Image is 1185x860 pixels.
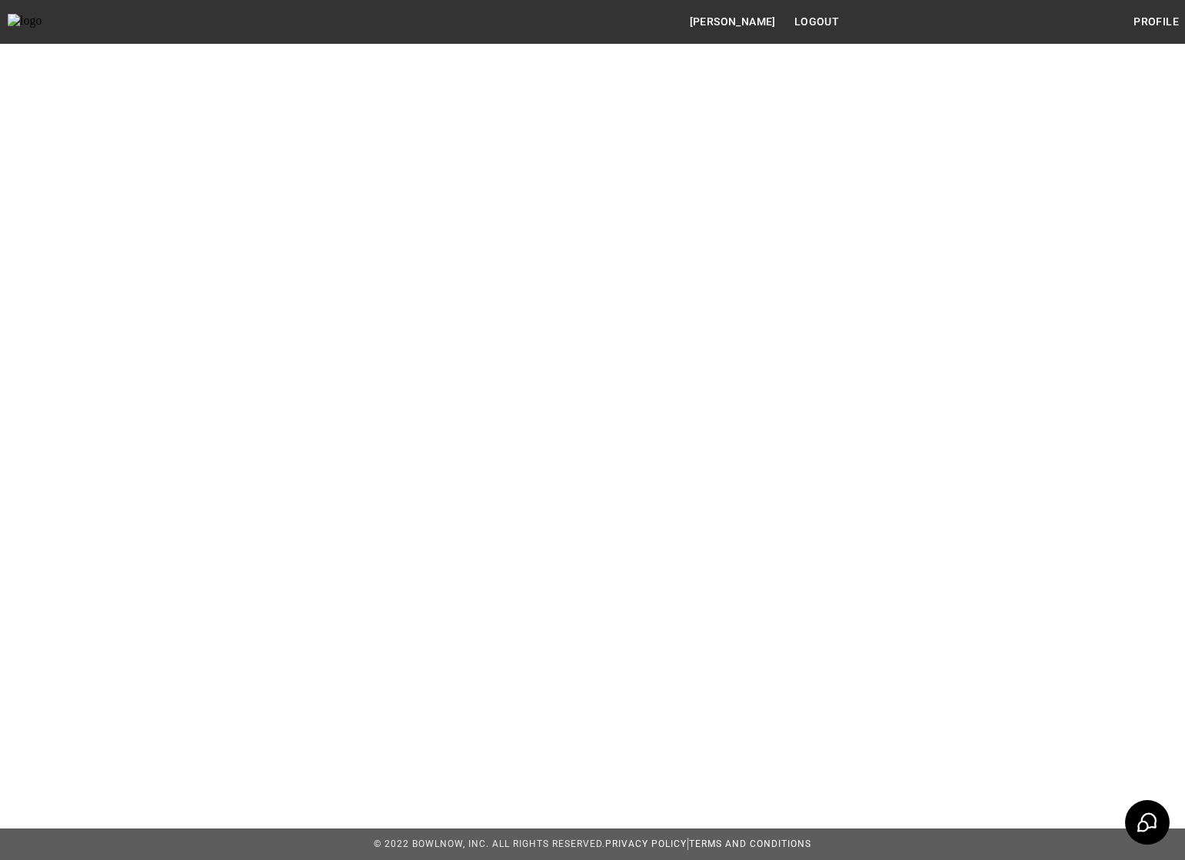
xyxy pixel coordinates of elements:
[684,8,782,36] button: [PERSON_NAME]
[605,838,687,849] a: Privacy Policy
[1127,8,1185,36] button: Profile
[8,14,92,29] img: logo
[374,838,605,849] span: © 2022 BowlNow, Inc. All Rights Reserved.
[689,838,811,849] a: Terms and Conditions
[788,8,845,36] button: Logout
